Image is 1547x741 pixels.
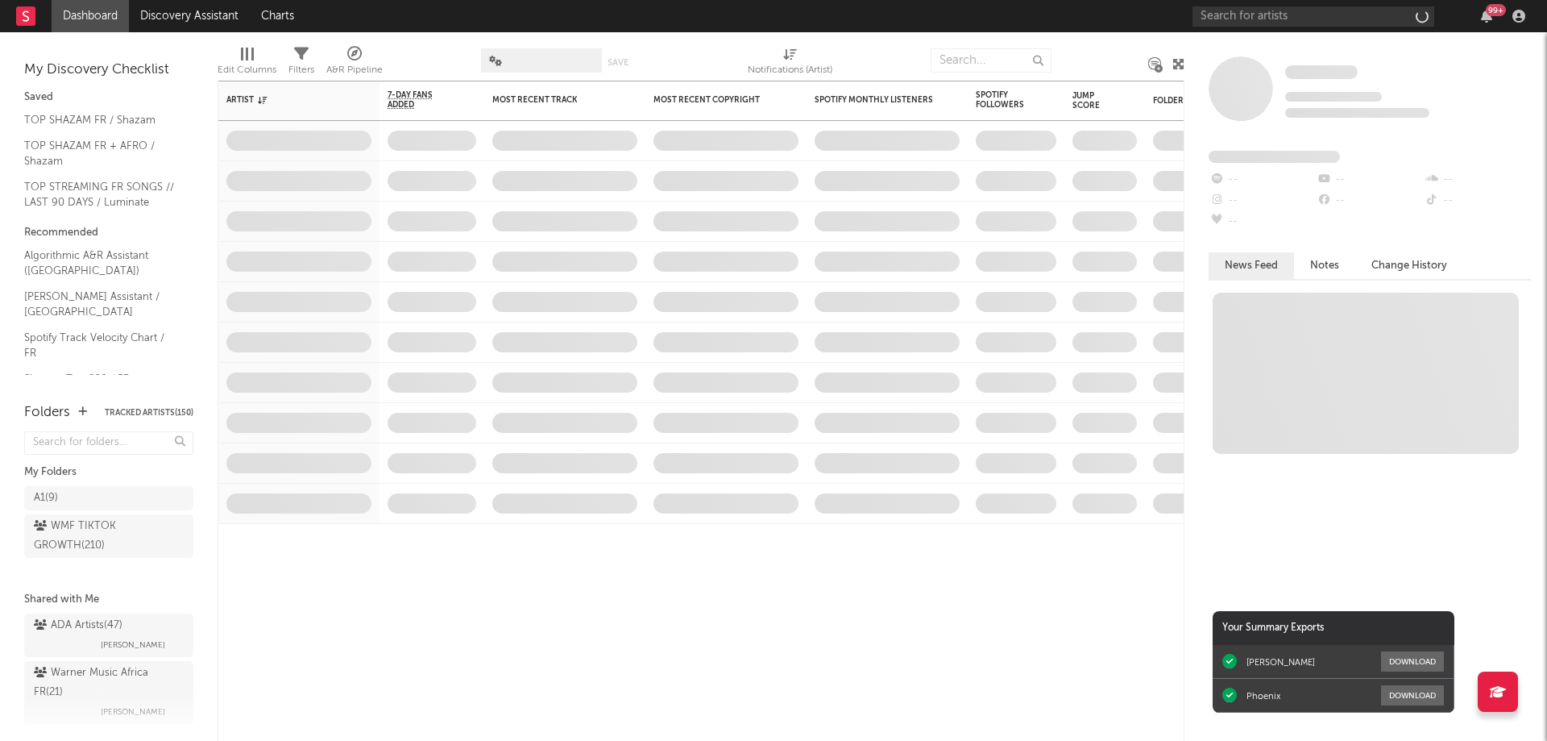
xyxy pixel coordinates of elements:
[24,431,193,455] input: Search for folders...
[24,614,193,657] a: ADA Artists(47)[PERSON_NAME]
[218,40,276,87] div: Edit Columns
[24,178,177,211] a: TOP STREAMING FR SONGS // LAST 90 DAYS / Luminate
[101,702,165,722] span: [PERSON_NAME]
[1285,108,1429,118] span: 0 fans last week
[34,517,147,556] div: WMF TIKTOK GROWTH ( 210 )
[748,40,832,87] div: Notifications (Artist)
[24,370,177,388] a: Shazam Top 200 / FR
[1316,190,1423,211] div: --
[1209,252,1294,279] button: News Feed
[101,635,165,655] span: [PERSON_NAME]
[1355,252,1463,279] button: Change History
[24,111,177,129] a: TOP SHAZAM FR / Shazam
[1381,685,1444,706] button: Download
[288,60,314,80] div: Filters
[24,288,177,321] a: [PERSON_NAME] Assistant / [GEOGRAPHIC_DATA]
[326,40,383,87] div: A&R Pipeline
[1209,190,1316,211] div: --
[226,95,347,105] div: Artist
[1209,169,1316,190] div: --
[24,514,193,558] a: WMF TIKTOK GROWTH(210)
[34,616,122,635] div: ADA Artists ( 47 )
[1209,151,1340,163] span: Fans Added by Platform
[24,463,193,482] div: My Folders
[1486,4,1506,16] div: 99 +
[1424,190,1531,211] div: --
[326,60,383,80] div: A&R Pipeline
[1246,690,1280,701] div: Phoenix
[1192,6,1434,27] input: Search for artists
[288,40,314,87] div: Filters
[1209,211,1316,232] div: --
[1246,656,1315,668] div: [PERSON_NAME]
[976,90,1032,110] div: Spotify Followers
[24,590,193,610] div: Shared with Me
[24,223,193,243] div: Recommended
[1153,96,1274,106] div: Folders
[24,137,177,170] a: TOP SHAZAM FR + AFRO / Shazam
[24,88,193,107] div: Saved
[24,486,193,510] a: A1(9)
[34,489,58,508] div: A1 ( 9 )
[24,403,70,423] div: Folders
[748,60,832,80] div: Notifications (Artist)
[492,95,613,105] div: Most Recent Track
[24,661,193,724] a: Warner Music Africa FR(21)[PERSON_NAME]
[24,60,193,80] div: My Discovery Checklist
[34,664,180,702] div: Warner Music Africa FR ( 21 )
[815,95,935,105] div: Spotify Monthly Listeners
[1072,91,1113,110] div: Jump Score
[1481,10,1492,23] button: 99+
[24,247,177,280] a: Algorithmic A&R Assistant ([GEOGRAPHIC_DATA])
[608,58,628,67] button: Save
[1316,169,1423,190] div: --
[24,329,177,362] a: Spotify Track Velocity Chart / FR
[218,60,276,80] div: Edit Columns
[1294,252,1355,279] button: Notes
[388,90,452,110] span: 7-Day Fans Added
[105,409,193,417] button: Tracked Artists(150)
[1213,611,1454,645] div: Your Summary Exports
[1285,65,1358,81] a: Some Artist
[653,95,774,105] div: Most Recent Copyright
[1285,65,1358,79] span: Some Artist
[1424,169,1531,190] div: --
[1285,92,1382,102] span: Tracking Since: [DATE]
[1381,651,1444,672] button: Download
[931,48,1051,73] input: Search...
